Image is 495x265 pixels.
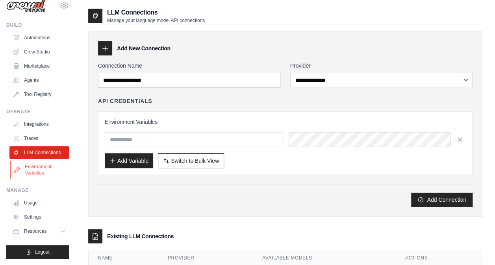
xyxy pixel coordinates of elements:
[411,193,473,207] button: Add Connection
[24,228,46,234] span: Resources
[6,187,69,193] div: Manage
[9,132,69,145] a: Traces
[107,17,205,24] p: Manage your language model API connections
[9,88,69,101] a: Tool Registry
[107,232,174,240] h3: Existing LLM Connections
[9,146,69,159] a: LLM Connections
[107,8,205,17] h2: LLM Connections
[105,118,466,126] h3: Environment Variables
[158,153,224,168] button: Switch to Bulk View
[6,109,69,115] div: Operate
[290,62,473,70] label: Provider
[9,74,69,86] a: Agents
[117,44,171,52] h3: Add New Connection
[6,245,69,259] button: Logout
[9,197,69,209] a: Usage
[171,157,219,165] span: Switch to Bulk View
[9,46,69,58] a: Crew Studio
[9,211,69,223] a: Settings
[9,60,69,72] a: Marketplace
[9,225,69,237] button: Resources
[9,31,69,44] a: Automations
[9,118,69,131] a: Integrations
[105,153,153,168] button: Add Variable
[98,97,152,105] h4: API Credentials
[6,22,69,28] div: Build
[35,249,50,255] span: Logout
[10,160,70,179] a: Environment Variables
[98,62,281,70] label: Connection Name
